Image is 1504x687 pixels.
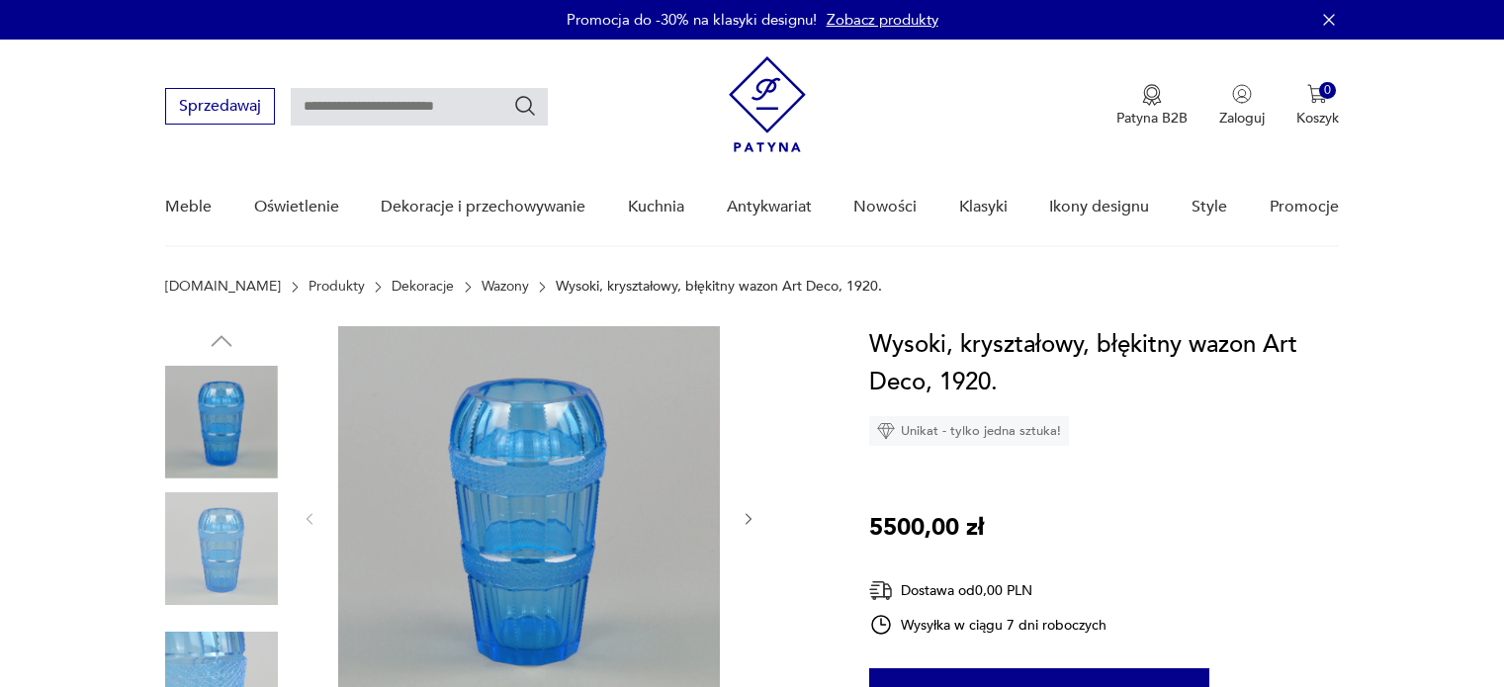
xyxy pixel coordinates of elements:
[869,509,984,547] p: 5500,00 zł
[869,578,893,603] img: Ikona dostawy
[556,279,882,295] p: Wysoki, kryształowy, błękitny wazon Art Deco, 1920.
[1232,84,1252,104] img: Ikonka użytkownika
[567,10,817,30] p: Promocja do -30% na klasyki designu!
[877,422,895,440] img: Ikona diamentu
[869,416,1069,446] div: Unikat - tylko jedna sztuka!
[1319,82,1336,99] div: 0
[1192,169,1227,245] a: Style
[727,169,812,245] a: Antykwariat
[1116,84,1188,128] a: Ikona medaluPatyna B2B
[1296,109,1339,128] p: Koszyk
[869,326,1339,401] h1: Wysoki, kryształowy, błękitny wazon Art Deco, 1920.
[165,492,278,605] img: Zdjęcie produktu Wysoki, kryształowy, błękitny wazon Art Deco, 1920.
[254,169,339,245] a: Oświetlenie
[1270,169,1339,245] a: Promocje
[1219,109,1265,128] p: Zaloguj
[381,169,585,245] a: Dekoracje i przechowywanie
[869,578,1106,603] div: Dostawa od 0,00 PLN
[869,613,1106,637] div: Wysyłka w ciągu 7 dni roboczych
[165,101,275,115] a: Sprzedawaj
[309,279,365,295] a: Produkty
[482,279,529,295] a: Wazony
[1142,84,1162,106] img: Ikona medalu
[165,88,275,125] button: Sprzedawaj
[1307,84,1327,104] img: Ikona koszyka
[853,169,917,245] a: Nowości
[628,169,684,245] a: Kuchnia
[1116,109,1188,128] p: Patyna B2B
[1296,84,1339,128] button: 0Koszyk
[827,10,938,30] a: Zobacz produkty
[1049,169,1149,245] a: Ikony designu
[959,169,1008,245] a: Klasyki
[1116,84,1188,128] button: Patyna B2B
[165,366,278,478] img: Zdjęcie produktu Wysoki, kryształowy, błękitny wazon Art Deco, 1920.
[1219,84,1265,128] button: Zaloguj
[513,94,537,118] button: Szukaj
[165,279,281,295] a: [DOMAIN_NAME]
[729,56,806,152] img: Patyna - sklep z meblami i dekoracjami vintage
[165,169,212,245] a: Meble
[392,279,454,295] a: Dekoracje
